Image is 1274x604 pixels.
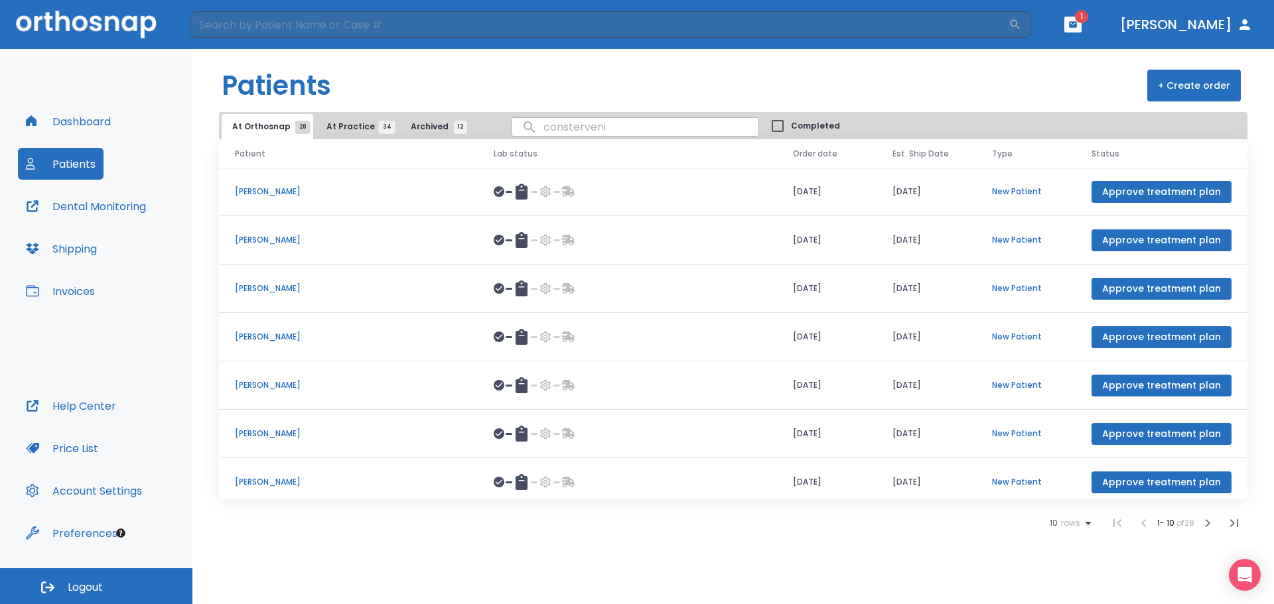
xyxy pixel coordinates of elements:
[1147,70,1241,101] button: + Create order
[326,121,387,133] span: At Practice
[411,121,460,133] span: Archived
[1075,10,1088,23] span: 1
[992,331,1060,343] p: New Patient
[1229,559,1261,591] div: Open Intercom Messenger
[494,148,537,160] span: Lab status
[18,517,125,549] button: Preferences
[235,428,462,440] p: [PERSON_NAME]
[777,458,877,507] td: [DATE]
[892,148,949,160] span: Est. Ship Date
[512,114,758,140] input: search
[777,216,877,265] td: [DATE]
[1115,13,1258,36] button: [PERSON_NAME]
[454,121,467,134] span: 12
[992,282,1060,294] p: New Patient
[791,120,840,132] span: Completed
[379,121,395,134] span: 34
[190,11,1009,38] input: Search by Patient Name or Case #
[18,190,154,222] button: Dental Monitoring
[877,265,976,313] td: [DATE]
[235,282,462,294] p: [PERSON_NAME]
[18,390,124,422] button: Help Center
[232,121,303,133] span: At Orthosnap
[295,121,311,134] span: 28
[68,580,103,595] span: Logout
[777,265,877,313] td: [DATE]
[877,458,976,507] td: [DATE]
[877,168,976,216] td: [DATE]
[18,148,104,180] button: Patients
[992,148,1013,160] span: Type
[992,234,1060,246] p: New Patient
[992,379,1060,391] p: New Patient
[793,148,837,160] span: Order date
[877,313,976,361] td: [DATE]
[1092,423,1232,445] button: Approve treatment plan
[18,475,150,507] button: Account Settings
[115,527,127,539] div: Tooltip anchor
[16,11,157,38] img: Orthosnap
[222,66,331,105] h1: Patients
[777,410,877,458] td: [DATE]
[992,476,1060,488] p: New Patient
[777,361,877,410] td: [DATE]
[877,216,976,265] td: [DATE]
[992,428,1060,440] p: New Patient
[877,361,976,410] td: [DATE]
[235,331,462,343] p: [PERSON_NAME]
[235,234,462,246] p: [PERSON_NAME]
[1092,375,1232,396] button: Approve treatment plan
[1092,148,1119,160] span: Status
[1092,278,1232,300] button: Approve treatment plan
[235,476,462,488] p: [PERSON_NAME]
[1092,326,1232,348] button: Approve treatment plan
[235,186,462,198] p: [PERSON_NAME]
[18,105,119,137] button: Dashboard
[1092,181,1232,203] button: Approve treatment plan
[777,168,877,216] td: [DATE]
[1092,229,1232,251] button: Approve treatment plan
[1050,518,1058,528] span: 10
[1092,471,1232,493] button: Approve treatment plan
[877,410,976,458] td: [DATE]
[992,186,1060,198] p: New Patient
[222,114,474,139] div: tabs
[18,432,106,464] button: Price List
[777,313,877,361] td: [DATE]
[1157,517,1176,528] span: 1 - 10
[235,379,462,391] p: [PERSON_NAME]
[1176,517,1194,528] span: of 28
[235,148,265,160] span: Patient
[18,233,105,265] button: Shipping
[1058,518,1080,528] span: rows
[18,275,103,307] button: Invoices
